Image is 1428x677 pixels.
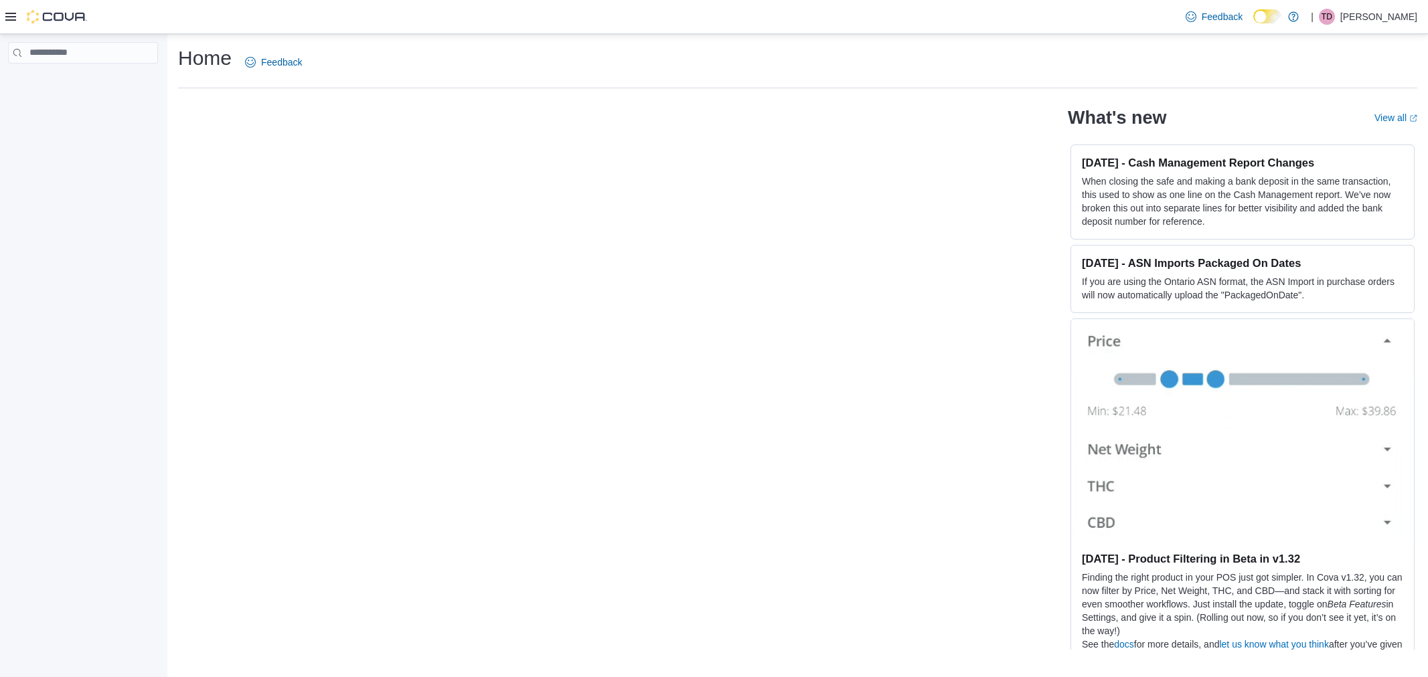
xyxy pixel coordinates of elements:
[240,49,307,76] a: Feedback
[27,10,87,23] img: Cova
[1319,9,1335,25] div: Thomas Diperna
[1374,112,1417,123] a: View allExternal link
[1082,571,1403,638] p: Finding the right product in your POS just got simpler. In Cova v1.32, you can now filter by Pric...
[1328,599,1386,609] em: Beta Features
[1082,275,1403,302] p: If you are using the Ontario ASN format, the ASN Import in purchase orders will now automatically...
[1340,9,1417,25] p: [PERSON_NAME]
[1180,3,1248,30] a: Feedback
[1322,9,1332,25] span: TD
[1082,175,1403,228] p: When closing the safe and making a bank deposit in the same transaction, this used to show as one...
[1253,9,1281,23] input: Dark Mode
[1082,552,1403,565] h3: [DATE] - Product Filtering in Beta in v1.32
[1114,639,1134,650] a: docs
[8,66,158,98] nav: Complex example
[1082,156,1403,169] h3: [DATE] - Cash Management Report Changes
[1409,114,1417,122] svg: External link
[1311,9,1314,25] p: |
[1202,10,1243,23] span: Feedback
[1253,23,1254,24] span: Dark Mode
[1219,639,1328,650] a: let us know what you think
[261,56,302,69] span: Feedback
[1082,256,1403,270] h3: [DATE] - ASN Imports Packaged On Dates
[178,45,232,72] h1: Home
[1068,107,1166,128] h2: What's new
[1082,638,1403,664] p: See the for more details, and after you’ve given it a try.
